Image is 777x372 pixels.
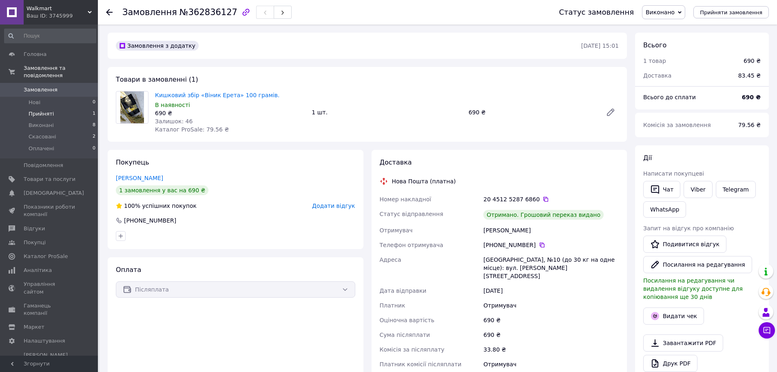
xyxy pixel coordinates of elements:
[693,6,769,18] button: Прийняти замовлення
[93,145,95,152] span: 0
[155,109,305,117] div: 690 ₴
[155,126,229,133] span: Каталог ProSale: 79.56 ₴
[106,8,113,16] div: Повернутися назад
[483,241,619,249] div: [PHONE_NUMBER]
[390,177,458,185] div: Нова Пошта (платна)
[643,225,734,232] span: Запит на відгук про компанію
[482,313,620,327] div: 690 ₴
[380,317,434,323] span: Оціночна вартість
[116,185,208,195] div: 1 замовлення у вас на 690 ₴
[684,181,712,198] a: Viber
[380,211,443,217] span: Статус відправлення
[27,12,98,20] div: Ваш ID: 3745999
[24,203,75,218] span: Показники роботи компанії
[716,181,756,198] a: Telegram
[24,281,75,295] span: Управління сайтом
[24,51,46,58] span: Головна
[116,202,197,210] div: успішних покупок
[643,355,697,372] a: Друк PDF
[643,334,723,352] a: Завантажити PDF
[643,122,711,128] span: Комісія за замовлення
[643,236,726,253] a: Подивитися відгук
[24,267,52,274] span: Аналітика
[643,277,743,300] span: Посилання на редагування чи видалення відгуку доступне для копіювання ще 30 днів
[312,203,355,209] span: Додати відгук
[24,189,84,197] span: [DEMOGRAPHIC_DATA]
[93,110,95,118] span: 1
[124,203,140,209] span: 100%
[380,346,445,353] span: Комісія за післяплату
[24,253,68,260] span: Каталог ProSale
[482,223,620,238] div: [PERSON_NAME]
[24,302,75,317] span: Гаманець компанії
[116,76,198,83] span: Товари в замовленні (1)
[738,122,761,128] span: 79.56 ₴
[24,65,98,79] span: Замовлення та повідомлення
[380,256,401,263] span: Адреса
[482,357,620,372] div: Отримувач
[24,225,45,232] span: Відгуки
[24,323,44,331] span: Маркет
[29,99,40,106] span: Нові
[24,86,58,94] span: Замовлення
[116,266,141,274] span: Оплата
[380,196,432,203] span: Номер накладної
[380,242,443,248] span: Телефон отримувача
[116,158,149,166] span: Покупець
[643,154,652,162] span: Дії
[380,361,462,368] span: Платник комісії післяплати
[482,283,620,298] div: [DATE]
[155,102,190,108] span: В наявності
[465,107,599,118] div: 690 ₴
[483,195,619,203] div: 20 4512 5287 6860
[700,9,762,16] span: Прийняти замовлення
[482,342,620,357] div: 33.80 ₴
[29,122,54,129] span: Виконані
[179,7,237,17] span: №362836127
[744,57,761,65] div: 690 ₴
[380,227,413,234] span: Отримувач
[643,58,666,64] span: 1 товар
[4,29,96,43] input: Пошук
[759,322,775,339] button: Чат з покупцем
[733,67,766,85] div: 83.45 ₴
[29,110,54,118] span: Прийняті
[643,307,704,325] button: Видати чек
[24,337,65,345] span: Налаштування
[581,42,619,49] time: [DATE] 15:01
[742,94,761,100] b: 690 ₴
[93,99,95,106] span: 0
[643,256,752,273] button: Посилання на редагування
[483,210,604,220] div: Отримано. Грошовий переказ видано
[482,327,620,342] div: 690 ₴
[27,5,88,12] span: Walkmart
[123,216,177,225] div: [PHONE_NUMBER]
[482,252,620,283] div: [GEOGRAPHIC_DATA], №10 (до 30 кг на одне місце): вул. [PERSON_NAME][STREET_ADDRESS]
[380,302,405,309] span: Платник
[380,332,430,338] span: Сума післяплати
[155,92,280,98] a: Кишковий збір «Віник Ерета» 100 грамів.
[380,158,412,166] span: Доставка
[93,122,95,129] span: 8
[93,133,95,140] span: 2
[155,118,193,125] span: Залишок: 46
[643,94,696,100] span: Всього до сплати
[120,91,144,123] img: Кишковий збір «Віник Ерета» 100 грамів.
[29,145,54,152] span: Оплачені
[308,107,465,118] div: 1 шт.
[380,287,427,294] span: Дата відправки
[643,72,671,79] span: Доставка
[116,175,163,181] a: [PERSON_NAME]
[643,201,686,218] a: WhatsApp
[29,133,56,140] span: Скасовані
[559,8,634,16] div: Статус замовлення
[24,239,46,246] span: Покупці
[24,176,75,183] span: Товари та послуги
[643,41,666,49] span: Всього
[643,181,680,198] button: Чат
[643,170,704,177] span: Написати покупцеві
[602,104,619,120] a: Редагувати
[122,7,177,17] span: Замовлення
[646,9,675,16] span: Виконано
[116,41,199,51] div: Замовлення з додатку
